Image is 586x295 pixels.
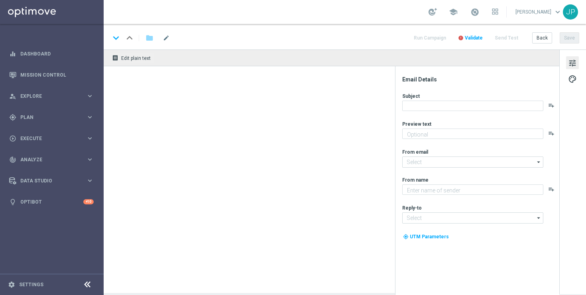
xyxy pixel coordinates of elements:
div: +10 [83,199,94,204]
span: school [449,8,458,16]
button: palette [566,72,579,85]
i: error [458,35,464,41]
i: equalizer [9,50,16,57]
i: keyboard_arrow_right [86,135,94,142]
i: keyboard_arrow_down [110,32,122,44]
button: playlist_add [548,186,555,192]
i: keyboard_arrow_right [86,156,94,163]
button: folder [145,32,154,44]
i: settings [8,281,15,288]
a: Dashboard [20,43,94,64]
button: track_changes Analyze keyboard_arrow_right [9,156,94,163]
label: From name [402,177,429,183]
div: Email Details [402,76,558,83]
div: Analyze [9,156,86,163]
button: playlist_add [548,130,555,137]
span: keyboard_arrow_down [553,8,562,16]
i: arrow_drop_down [535,157,543,167]
i: keyboard_arrow_right [86,113,94,121]
i: lightbulb [9,198,16,206]
i: person_search [9,93,16,100]
button: my_location UTM Parameters [402,232,450,241]
i: folder [146,33,153,43]
span: mode_edit [163,34,170,42]
input: Select [402,212,543,224]
button: tune [566,56,579,69]
i: arrow_drop_down [535,213,543,223]
span: palette [568,74,577,84]
button: equalizer Dashboard [9,51,94,57]
i: keyboard_arrow_right [86,177,94,184]
i: play_circle_outline [9,135,16,142]
button: person_search Explore keyboard_arrow_right [9,93,94,99]
div: JP [563,4,578,20]
div: Plan [9,114,86,121]
button: Back [532,32,552,44]
a: Optibot [20,191,83,212]
button: receipt Edit plain text [110,53,154,63]
span: UTM Parameters [410,234,449,240]
a: Mission Control [20,64,94,85]
i: keyboard_arrow_right [86,92,94,100]
label: Subject [402,93,420,99]
span: tune [568,58,577,68]
div: Execute [9,135,86,142]
button: gps_fixed Plan keyboard_arrow_right [9,114,94,121]
span: Plan [20,115,86,120]
a: Settings [19,282,43,287]
button: error Validate [457,33,484,44]
i: track_changes [9,156,16,163]
div: Explore [9,93,86,100]
span: Explore [20,94,86,99]
span: Execute [20,136,86,141]
div: Optibot [9,191,94,212]
i: receipt [112,55,118,61]
div: Data Studio [9,177,86,184]
span: Validate [465,35,483,41]
div: Mission Control [9,64,94,85]
button: lightbulb Optibot +10 [9,199,94,205]
button: Save [560,32,579,44]
span: Data Studio [20,178,86,183]
label: Preview text [402,121,431,127]
button: playlist_add [548,102,555,109]
input: Select [402,156,543,168]
span: Edit plain text [121,55,151,61]
label: Reply-to [402,205,422,211]
i: my_location [403,234,409,240]
div: Dashboard [9,43,94,64]
button: Mission Control [9,72,94,78]
a: [PERSON_NAME]keyboard_arrow_down [515,6,563,18]
button: play_circle_outline Execute keyboard_arrow_right [9,135,94,142]
button: Data Studio keyboard_arrow_right [9,178,94,184]
label: From email [402,149,428,155]
span: Analyze [20,157,86,162]
i: gps_fixed [9,114,16,121]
